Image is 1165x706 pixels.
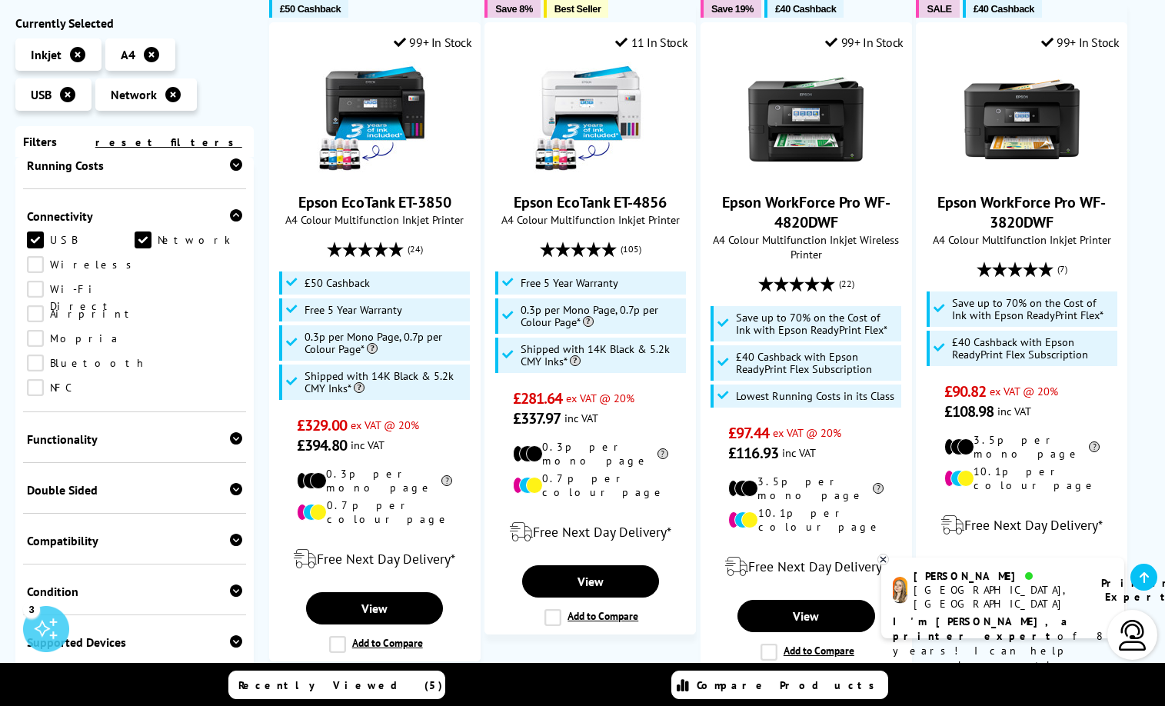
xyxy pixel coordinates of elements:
[111,87,157,102] span: Network
[825,35,904,50] div: 99+ In Stock
[782,445,816,460] span: inc VAT
[23,601,40,618] div: 3
[329,636,423,653] label: Add to Compare
[27,379,135,396] a: NFC
[775,3,836,15] span: £40 Cashback
[615,35,687,50] div: 11 In Stock
[711,3,754,15] span: Save 19%
[952,336,1113,361] span: £40 Cashback with Epson ReadyPrint Flex Subscription
[495,3,532,15] span: Save 8%
[621,235,641,264] span: (105)
[964,62,1080,177] img: Epson WorkForce Pro WF-3820DWF
[521,343,682,368] span: Shipped with 14K Black & 5.2k CMY Inks*
[924,232,1119,247] span: A4 Colour Multifunction Inkjet Printer
[1057,255,1067,284] span: (7)
[914,569,1082,583] div: [PERSON_NAME]
[736,390,894,402] span: Lowest Running Costs in its Class
[27,533,242,548] div: Compatibility
[722,192,890,232] a: Epson WorkForce Pro WF-4820DWF
[522,565,659,598] a: View
[964,165,1080,180] a: Epson WorkForce Pro WF-3820DWF
[773,425,841,440] span: ex VAT @ 20%
[944,381,987,401] span: £90.82
[306,592,443,624] a: View
[351,418,419,432] span: ex VAT @ 20%
[728,475,884,502] li: 3.5p per mono page
[351,438,384,452] span: inc VAT
[748,165,864,180] a: Epson WorkForce Pro WF-4820DWF
[297,467,452,495] li: 0.3p per mono page
[31,87,52,102] span: USB
[944,465,1100,492] li: 10.1p per colour page
[728,423,769,443] span: £97.44
[1041,35,1120,50] div: 99+ In Stock
[305,370,466,395] span: Shipped with 14K Black & 5.2k CMY Inks*
[493,511,687,554] div: modal_delivery
[305,331,466,355] span: 0.3p per Mono Page, 0.7p per Colour Page*
[493,212,687,227] span: A4 Colour Multifunction Inkjet Printer
[513,440,668,468] li: 0.3p per mono page
[27,305,136,322] a: Airprint
[278,538,472,581] div: modal_delivery
[121,47,135,62] span: A4
[927,3,951,15] span: SALE
[317,62,432,177] img: Epson EcoTank ET-3850
[761,644,854,661] label: Add to Compare
[924,504,1119,547] div: modal_delivery
[27,208,242,224] div: Connectivity
[513,408,561,428] span: £337.97
[27,281,135,298] a: Wi-Fi Direct
[533,165,648,180] a: Epson EcoTank ET-4856
[736,311,897,336] span: Save up to 70% on the Cost of Ink with Epson ReadyPrint Flex*
[839,269,854,298] span: (22)
[27,256,140,273] a: Wireless
[31,47,62,62] span: Inkjet
[27,634,242,650] div: Supported Devices
[27,158,242,173] div: Running Costs
[297,498,452,526] li: 0.7p per colour page
[944,433,1100,461] li: 3.5p per mono page
[566,391,634,405] span: ex VAT @ 20%
[408,235,423,264] span: (24)
[317,165,432,180] a: Epson EcoTank ET-3850
[15,15,254,31] div: Currently Selected
[135,231,242,248] a: Network
[513,388,563,408] span: £281.64
[27,482,242,498] div: Double Sided
[238,678,443,692] span: Recently Viewed (5)
[27,431,242,447] div: Functionality
[937,192,1106,232] a: Epson WorkForce Pro WF-3820DWF
[278,212,472,227] span: A4 Colour Multifunction Inkjet Printer
[228,671,445,699] a: Recently Viewed (5)
[944,401,994,421] span: £108.98
[737,600,874,632] a: View
[521,304,682,328] span: 0.3p per Mono Page, 0.7p per Colour Page*
[697,678,883,692] span: Compare Products
[27,584,242,599] div: Condition
[997,404,1031,418] span: inc VAT
[736,351,897,375] span: £40 Cashback with Epson ReadyPrint Flex Subscription
[554,3,601,15] span: Best Seller
[990,384,1058,398] span: ex VAT @ 20%
[513,471,668,499] li: 0.7p per colour page
[671,671,888,699] a: Compare Products
[728,443,778,463] span: £116.93
[974,3,1034,15] span: £40 Cashback
[709,545,904,588] div: modal_delivery
[544,609,638,626] label: Add to Compare
[914,583,1082,611] div: [GEOGRAPHIC_DATA], [GEOGRAPHIC_DATA]
[533,62,648,177] img: Epson EcoTank ET-4856
[297,415,347,435] span: £329.00
[893,614,1113,688] p: of 8 years! I can help you choose the right product
[893,614,1072,643] b: I'm [PERSON_NAME], a printer expert
[709,232,904,261] span: A4 Colour Multifunction Inkjet Wireless Printer
[1117,620,1148,651] img: user-headset-light.svg
[394,35,472,50] div: 99+ In Stock
[305,277,370,289] span: £50 Cashback
[95,135,242,149] a: reset filters
[728,506,884,534] li: 10.1p per colour page
[521,277,618,289] span: Free 5 Year Warranty
[893,577,907,604] img: amy-livechat.png
[952,297,1113,321] span: Save up to 70% on the Cost of Ink with Epson ReadyPrint Flex*
[297,435,347,455] span: £394.80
